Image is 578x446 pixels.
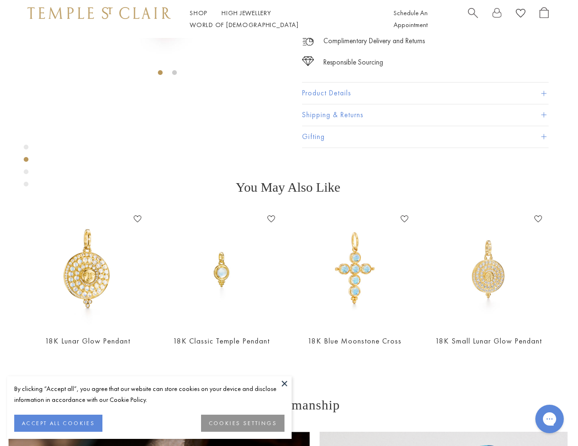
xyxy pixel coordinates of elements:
[30,212,145,326] a: 18K Lunar Glow Pendant18K Lunar Glow Pendant
[323,56,383,68] div: Responsible Sourcing
[302,56,314,66] img: icon_sourcing.svg
[201,415,284,432] button: COOKIES SETTINGS
[540,7,549,31] a: Open Shopping Bag
[30,212,145,326] img: 18K Lunar Glow Pendant
[173,336,270,346] a: 18K Classic Temple Pendant
[14,383,284,405] div: By clicking “Accept all”, you agree that our website can store cookies on your device and disclos...
[531,401,569,437] iframe: Gorgias live chat messenger
[37,180,539,195] h3: You May Also Like
[190,9,207,17] a: ShopShop
[302,83,549,104] button: Product Details
[190,20,298,29] a: World of [DEMOGRAPHIC_DATA]World of [DEMOGRAPHIC_DATA]
[516,7,525,22] a: View Wishlist
[45,336,130,346] a: 18K Lunar Glow Pendant
[14,415,102,432] button: ACCEPT ALL COOKIES
[431,212,546,326] img: 18K Small Lunar Glow Pendant
[431,212,546,326] a: P34863-SMLUNABM18K Small Lunar Glow Pendant
[221,9,271,17] a: High JewelleryHigh Jewellery
[302,35,314,47] img: icon_delivery.svg
[302,104,549,126] button: Shipping & Returns
[302,126,549,148] button: Gifting
[394,9,428,29] a: Schedule An Appointment
[24,142,28,194] div: Product gallery navigation
[468,7,478,31] a: Search
[435,336,542,346] a: 18K Small Lunar Glow Pendant
[323,35,425,47] p: Complimentary Delivery and Returns
[28,7,171,19] img: Temple St. Clair
[164,212,279,326] a: 18K Classic Temple Pendant18K Classic Temple Pendant
[190,7,372,31] nav: Main navigation
[308,336,402,346] a: 18K Blue Moonstone Cross
[298,212,413,326] img: 18K Blue Moonstone Cross
[164,212,279,326] img: 18K Classic Temple Pendant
